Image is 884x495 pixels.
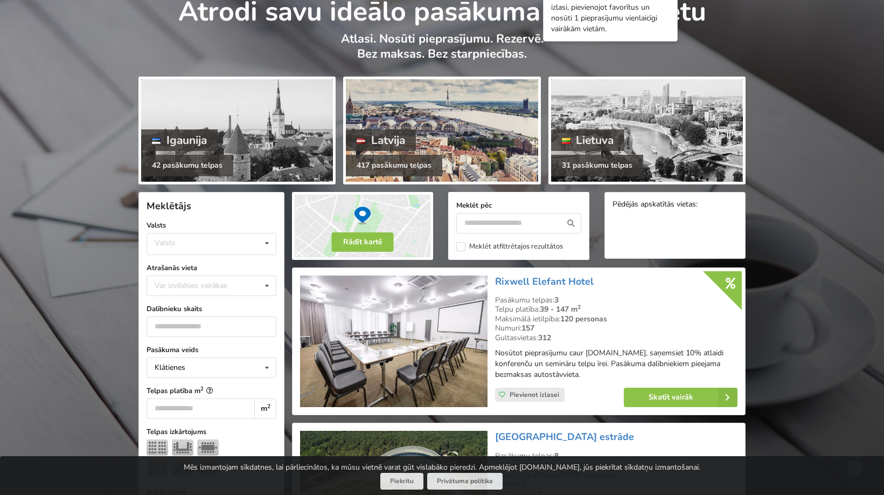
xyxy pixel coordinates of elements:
[495,333,737,343] div: Gultasvietas:
[380,473,423,490] button: Piekrītu
[138,31,746,73] p: Atlasi. Nosūti pieprasījumu. Rezervē. Bez maksas. Bez starpniecības.
[147,200,191,212] span: Meklētājs
[554,451,559,461] strong: 8
[141,155,233,176] div: 42 pasākumu telpas
[346,155,442,176] div: 417 pasākumu telpas
[548,77,746,184] a: Lietuva 31 pasākumu telpas
[254,398,276,419] div: m
[540,304,581,314] strong: 39 - 147 m
[200,385,204,392] sup: 2
[427,473,503,490] a: Privātuma politika
[495,295,737,305] div: Pasākumu telpas:
[155,364,185,372] div: Klātienes
[138,77,336,184] a: Igaunija 42 pasākumu telpas
[521,323,534,333] strong: 157
[495,314,737,324] div: Maksimālā ietilpība:
[292,192,433,260] img: Rādīt kartē
[346,129,416,151] div: Latvija
[141,129,218,151] div: Igaunija
[147,345,276,355] label: Pasākuma veids
[560,314,607,324] strong: 120 personas
[551,155,643,176] div: 31 pasākumu telpas
[172,439,193,456] img: U-Veids
[495,451,737,461] div: Pasākumu telpas:
[147,304,276,314] label: Dalībnieku skaits
[267,402,270,410] sup: 2
[551,129,625,151] div: Lietuva
[152,279,252,292] div: Var izvēlēties vairākas
[197,439,219,456] img: Sapulce
[300,276,487,408] img: Viesnīca | Rīga | Rixwell Elefant Hotel
[495,324,737,333] div: Numuri:
[147,427,276,437] label: Telpas izkārtojums
[332,232,394,252] button: Rādīt kartē
[538,333,551,343] strong: 312
[577,303,581,311] sup: 2
[147,386,276,396] label: Telpas platība m
[554,295,559,305] strong: 3
[456,242,563,251] label: Meklēt atfiltrētajos rezultātos
[456,200,581,211] label: Meklēt pēc
[147,263,276,273] label: Atrašanās vieta
[495,275,594,288] a: Rixwell Elefant Hotel
[147,220,276,231] label: Valsts
[624,388,737,407] a: Skatīt vairāk
[155,238,176,247] div: Valsts
[612,200,737,210] div: Pēdējās apskatītās vietas:
[495,305,737,314] div: Telpu platība:
[343,77,540,184] a: Latvija 417 pasākumu telpas
[147,439,168,456] img: Teātris
[510,390,559,399] span: Pievienot izlasei
[495,430,634,443] a: [GEOGRAPHIC_DATA] estrāde
[495,348,737,380] p: Nosūtot pieprasījumu caur [DOMAIN_NAME], saņemsiet 10% atlaidi konferenču un semināru telpu īrei....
